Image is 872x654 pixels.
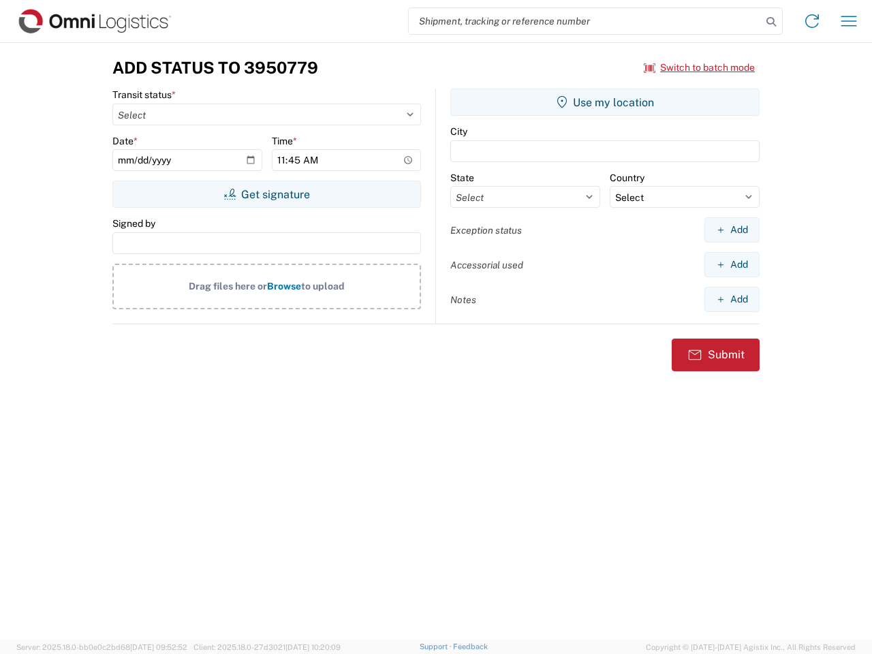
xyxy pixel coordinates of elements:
[112,89,176,101] label: Transit status
[704,217,760,243] button: Add
[130,643,187,651] span: [DATE] 09:52:52
[189,281,267,292] span: Drag files here or
[112,135,138,147] label: Date
[112,58,318,78] h3: Add Status to 3950779
[450,125,467,138] label: City
[672,339,760,371] button: Submit
[301,281,345,292] span: to upload
[646,641,856,653] span: Copyright © [DATE]-[DATE] Agistix Inc., All Rights Reserved
[450,172,474,184] label: State
[704,287,760,312] button: Add
[644,57,755,79] button: Switch to batch mode
[193,643,341,651] span: Client: 2025.18.0-27d3021
[285,643,341,651] span: [DATE] 10:20:09
[112,217,155,230] label: Signed by
[16,643,187,651] span: Server: 2025.18.0-bb0e0c2bd68
[450,224,522,236] label: Exception status
[450,259,523,271] label: Accessorial used
[610,172,644,184] label: Country
[453,642,488,651] a: Feedback
[704,252,760,277] button: Add
[112,181,421,208] button: Get signature
[272,135,297,147] label: Time
[409,8,762,34] input: Shipment, tracking or reference number
[267,281,301,292] span: Browse
[450,294,476,306] label: Notes
[420,642,454,651] a: Support
[450,89,760,116] button: Use my location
